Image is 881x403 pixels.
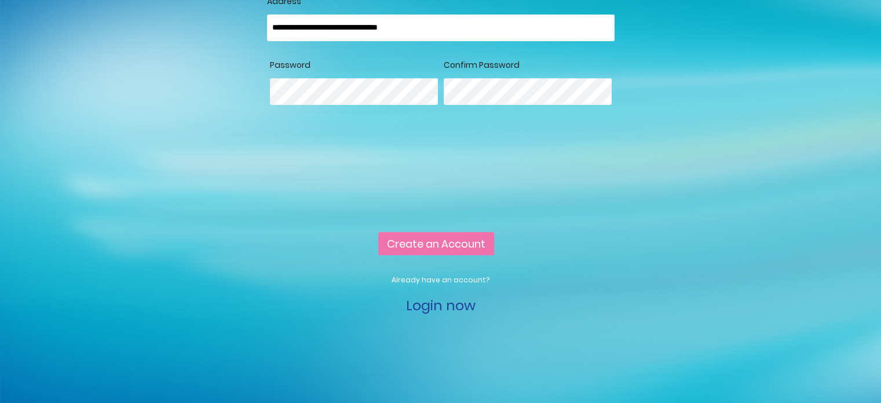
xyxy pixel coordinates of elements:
[444,59,520,71] span: Confirm Password
[406,296,476,315] a: Login now
[267,275,615,285] p: Already have an account?
[387,237,485,251] span: Create an Account
[270,59,310,71] span: Password
[267,158,443,203] iframe: reCAPTCHA
[378,232,494,255] button: Create an Account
